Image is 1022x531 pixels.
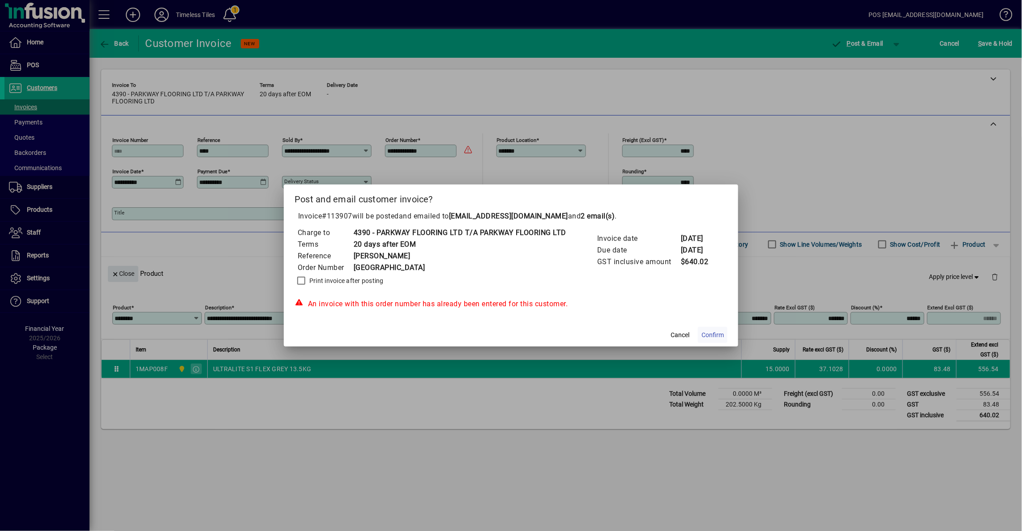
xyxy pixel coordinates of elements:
p: Invoice will be posted . [295,211,727,222]
button: Cancel [666,327,694,343]
td: GST inclusive amount [597,256,680,268]
b: 2 email(s) [581,212,615,220]
td: [DATE] [680,244,716,256]
label: Print invoice after posting [308,276,384,285]
span: and emailed to [399,212,615,220]
td: [PERSON_NAME] [353,250,566,262]
td: Due date [597,244,680,256]
td: Invoice date [597,233,680,244]
div: An invoice with this order number has already been entered for this customer. [295,299,727,309]
td: Charge to [297,227,353,239]
td: Reference [297,250,353,262]
button: Confirm [698,327,727,343]
h2: Post and email customer invoice? [284,184,738,210]
td: $640.02 [680,256,716,268]
span: Cancel [671,330,689,340]
td: 4390 - PARKWAY FLOORING LTD T/A PARKWAY FLOORING LTD [353,227,566,239]
span: #113907 [322,212,353,220]
span: Confirm [701,330,724,340]
td: Terms [297,239,353,250]
td: 20 days after EOM [353,239,566,250]
td: Order Number [297,262,353,274]
td: [GEOGRAPHIC_DATA] [353,262,566,274]
b: [EMAIL_ADDRESS][DOMAIN_NAME] [449,212,568,220]
span: and [568,212,615,220]
td: [DATE] [680,233,716,244]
